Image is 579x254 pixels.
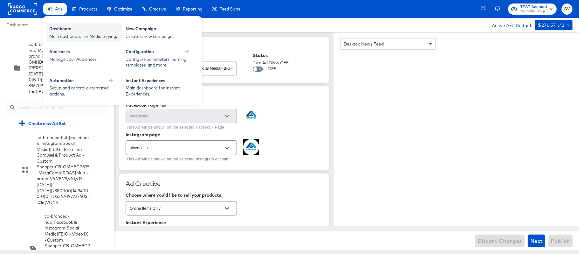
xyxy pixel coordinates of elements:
div: Instagram page [126,132,323,137]
input: Search for Adsets, Ads, IDs [18,98,108,112]
div: Ad [126,43,323,51]
div: Status [253,53,289,58]
span: Desktop News Feed [344,41,384,47]
div: OFF [268,66,276,72]
button: Next [528,235,545,247]
span: Feed Suite [219,6,240,11]
button: TEST AccountThe CoStar Group [508,4,557,15]
img: Albertsons [243,108,259,123]
div: co-branded-hub|Multibrand|Multi-brand_FY25 CoBrand National GMHBC P8|[PERSON_NAME]|[DATE]|[DATE]|... [6,38,108,98]
div: Active A/C Budget [485,20,532,30]
div: Choose where you'd like to sell your products. [126,193,323,198]
div: Instant Experience [126,220,323,225]
p: This Ad will be shown on the selected Instagram Account [127,156,232,163]
span: Creative [149,6,166,11]
div: co-branded-hub|Facebook & Instagram|Social Media|FBIG - Premium Carousel & Product Ad - Custom Sh... [6,131,108,209]
div: co-branded-hub|Facebook & Instagram|Social Media|FBIG - Premium Carousel & Product Ad - Custom Sh... [37,135,90,206]
a: Dashboard [6,22,28,27]
div: Turn Ad ON & OFF [253,60,289,66]
input: Select Product Sales Channel [128,205,224,212]
div: Create new Ad Set [14,117,108,130]
span: Next [530,236,543,245]
p: This Ad will be shown on the selected Facebook Page [127,124,232,131]
span: Reporting [183,6,203,11]
button: Open [222,143,232,153]
div: Identity [126,93,323,100]
span: Ads [55,6,62,11]
span: TEST Account [520,4,547,11]
span: SV [564,5,570,13]
span: Optimize [114,6,132,11]
div: Ad Creative [126,180,323,187]
span: Products [79,6,97,11]
div: Create new Ad Set [19,120,66,126]
input: Select Instagram Account [128,144,224,152]
button: Open [222,204,232,213]
div: co-branded-hub|Multibrand|Multi-brand_FY25 CoBrand National GMHBC P8|[PERSON_NAME]|[DATE]|[DATE]|... [29,41,90,95]
img: 469501338_1130610572025249_8394809940305340049_n.jpg [243,139,259,155]
button: SV [562,4,573,15]
button: $276,571.42 [535,20,573,30]
div: Facebook Page [126,102,158,108]
span: The CoStar Group [520,9,547,14]
div: $276,571.42 [538,21,565,29]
